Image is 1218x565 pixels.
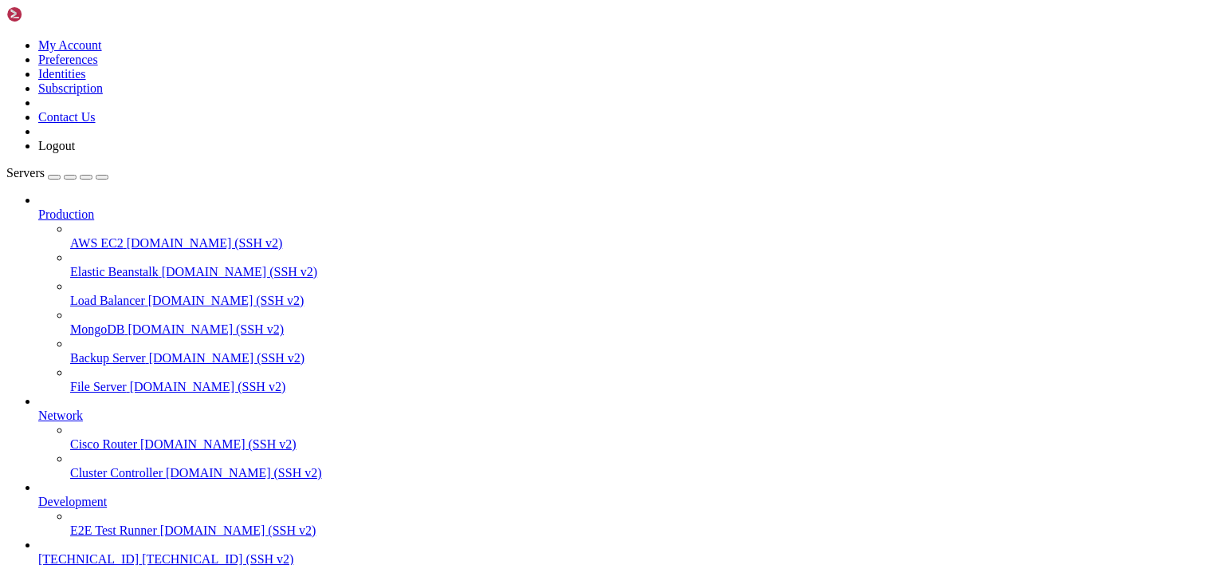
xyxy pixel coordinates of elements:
[70,365,1212,394] li: File Server [DOMAIN_NAME] (SSH v2)
[70,466,163,480] span: Cluster Controller
[70,509,1212,538] li: E2E Test Runner [DOMAIN_NAME] (SSH v2)
[38,409,83,422] span: Network
[70,351,146,365] span: Backup Server
[38,207,94,221] span: Production
[70,308,1212,337] li: MongoDB [DOMAIN_NAME] (SSH v2)
[140,437,297,451] span: [DOMAIN_NAME] (SSH v2)
[38,495,107,508] span: Development
[128,322,284,336] span: [DOMAIN_NAME] (SSH v2)
[149,351,305,365] span: [DOMAIN_NAME] (SSH v2)
[160,524,316,537] span: [DOMAIN_NAME] (SSH v2)
[38,81,103,95] a: Subscription
[148,294,304,307] span: [DOMAIN_NAME] (SSH v2)
[70,437,1212,452] a: Cisco Router [DOMAIN_NAME] (SSH v2)
[70,437,137,451] span: Cisco Router
[127,236,283,250] span: [DOMAIN_NAME] (SSH v2)
[70,265,1212,279] a: Elastic Beanstalk [DOMAIN_NAME] (SSH v2)
[70,222,1212,251] li: AWS EC2 [DOMAIN_NAME] (SSH v2)
[70,265,159,279] span: Elastic Beanstalk
[162,265,318,279] span: [DOMAIN_NAME] (SSH v2)
[6,6,98,22] img: Shellngn
[70,251,1212,279] li: Elastic Beanstalk [DOMAIN_NAME] (SSH v2)
[38,207,1212,222] a: Production
[70,294,1212,308] a: Load Balancer [DOMAIN_NAME] (SSH v2)
[38,193,1212,394] li: Production
[70,380,1212,394] a: File Server [DOMAIN_NAME] (SSH v2)
[38,409,1212,423] a: Network
[166,466,322,480] span: [DOMAIN_NAME] (SSH v2)
[70,279,1212,308] li: Load Balancer [DOMAIN_NAME] (SSH v2)
[70,524,157,537] span: E2E Test Runner
[70,294,145,307] span: Load Balancer
[6,166,45,180] span: Servers
[70,351,1212,365] a: Backup Server [DOMAIN_NAME] (SSH v2)
[38,139,75,152] a: Logout
[38,394,1212,480] li: Network
[38,38,102,52] a: My Account
[70,236,1212,251] a: AWS EC2 [DOMAIN_NAME] (SSH v2)
[6,166,108,180] a: Servers
[38,110,96,124] a: Contact Us
[70,423,1212,452] li: Cisco Router [DOMAIN_NAME] (SSH v2)
[38,495,1212,509] a: Development
[38,67,86,81] a: Identities
[70,524,1212,538] a: E2E Test Runner [DOMAIN_NAME] (SSH v2)
[70,322,1212,337] a: MongoDB [DOMAIN_NAME] (SSH v2)
[70,322,124,336] span: MongoDB
[130,380,286,393] span: [DOMAIN_NAME] (SSH v2)
[70,236,124,250] span: AWS EC2
[70,466,1212,480] a: Cluster Controller [DOMAIN_NAME] (SSH v2)
[38,53,98,66] a: Preferences
[38,480,1212,538] li: Development
[70,452,1212,480] li: Cluster Controller [DOMAIN_NAME] (SSH v2)
[70,337,1212,365] li: Backup Server [DOMAIN_NAME] (SSH v2)
[70,380,127,393] span: File Server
